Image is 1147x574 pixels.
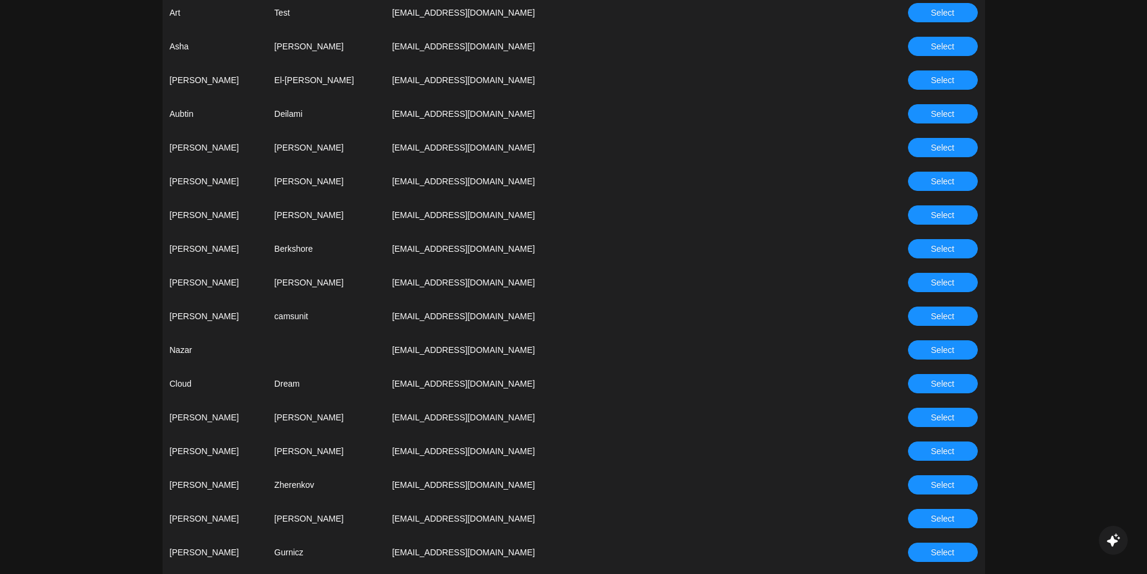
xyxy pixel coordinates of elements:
[385,266,842,299] td: [EMAIL_ADDRESS][DOMAIN_NAME]
[163,131,267,164] td: [PERSON_NAME]
[385,434,842,468] td: [EMAIL_ADDRESS][DOMAIN_NAME]
[163,198,267,232] td: [PERSON_NAME]
[931,445,954,458] span: Select
[908,307,978,326] button: Select
[163,97,267,131] td: Aubtin
[385,198,842,232] td: [EMAIL_ADDRESS][DOMAIN_NAME]
[908,70,978,90] button: Select
[267,367,385,401] td: Dream
[385,232,842,266] td: [EMAIL_ADDRESS][DOMAIN_NAME]
[267,535,385,569] td: Gurnicz
[931,73,954,87] span: Select
[385,299,842,333] td: [EMAIL_ADDRESS][DOMAIN_NAME]
[267,299,385,333] td: camsunit
[908,172,978,191] button: Select
[267,63,385,97] td: El-[PERSON_NAME]
[931,546,954,559] span: Select
[385,63,842,97] td: [EMAIL_ADDRESS][DOMAIN_NAME]
[931,175,954,188] span: Select
[267,266,385,299] td: [PERSON_NAME]
[931,310,954,323] span: Select
[908,543,978,562] button: Select
[908,239,978,258] button: Select
[385,401,842,434] td: [EMAIL_ADDRESS][DOMAIN_NAME]
[908,3,978,22] button: Select
[385,502,842,535] td: [EMAIL_ADDRESS][DOMAIN_NAME]
[931,343,954,357] span: Select
[163,367,267,401] td: Cloud
[267,434,385,468] td: [PERSON_NAME]
[163,30,267,63] td: Asha
[908,408,978,427] button: Select
[385,535,842,569] td: [EMAIL_ADDRESS][DOMAIN_NAME]
[267,401,385,434] td: [PERSON_NAME]
[267,468,385,502] td: Zherenkov
[908,205,978,225] button: Select
[931,377,954,390] span: Select
[908,104,978,123] button: Select
[908,37,978,56] button: Select
[908,138,978,157] button: Select
[163,266,267,299] td: [PERSON_NAME]
[163,535,267,569] td: [PERSON_NAME]
[163,401,267,434] td: [PERSON_NAME]
[163,468,267,502] td: [PERSON_NAME]
[163,164,267,198] td: [PERSON_NAME]
[931,6,954,19] span: Select
[163,333,267,367] td: Nazar
[385,164,842,198] td: [EMAIL_ADDRESS][DOMAIN_NAME]
[385,367,842,401] td: [EMAIL_ADDRESS][DOMAIN_NAME]
[163,299,267,333] td: [PERSON_NAME]
[267,131,385,164] td: [PERSON_NAME]
[267,97,385,131] td: Deilami
[385,468,842,502] td: [EMAIL_ADDRESS][DOMAIN_NAME]
[931,107,954,120] span: Select
[908,340,978,360] button: Select
[267,502,385,535] td: [PERSON_NAME]
[908,273,978,292] button: Select
[385,333,842,367] td: [EMAIL_ADDRESS][DOMAIN_NAME]
[931,411,954,424] span: Select
[385,131,842,164] td: [EMAIL_ADDRESS][DOMAIN_NAME]
[163,502,267,535] td: [PERSON_NAME]
[163,232,267,266] td: [PERSON_NAME]
[931,478,954,491] span: Select
[931,40,954,53] span: Select
[385,30,842,63] td: [EMAIL_ADDRESS][DOMAIN_NAME]
[908,374,978,393] button: Select
[931,242,954,255] span: Select
[267,232,385,266] td: Berkshore
[267,30,385,63] td: [PERSON_NAME]
[931,512,954,525] span: Select
[163,434,267,468] td: [PERSON_NAME]
[163,63,267,97] td: [PERSON_NAME]
[908,475,978,494] button: Select
[385,97,842,131] td: [EMAIL_ADDRESS][DOMAIN_NAME]
[931,208,954,222] span: Select
[267,198,385,232] td: [PERSON_NAME]
[908,441,978,461] button: Select
[931,276,954,289] span: Select
[267,164,385,198] td: [PERSON_NAME]
[908,509,978,528] button: Select
[931,141,954,154] span: Select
